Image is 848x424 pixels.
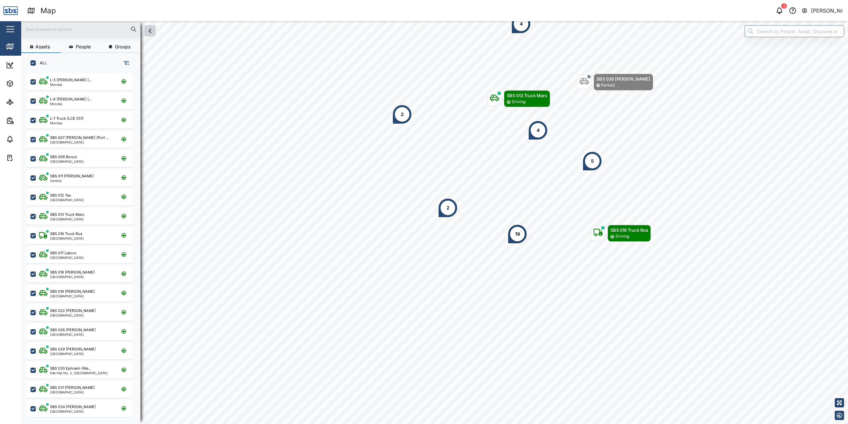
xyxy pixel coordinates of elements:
[50,217,84,221] div: [GEOGRAPHIC_DATA]
[512,99,525,105] div: Driving
[26,71,140,419] div: grid
[50,391,95,394] div: [GEOGRAPHIC_DATA]
[392,104,412,124] div: Map marker
[50,385,95,391] div: SBS 031 [PERSON_NAME]
[528,120,548,140] div: Map marker
[17,61,47,69] div: Dashboard
[36,60,47,66] label: ALL
[17,43,32,50] div: Map
[507,224,527,244] div: Map marker
[50,314,96,317] div: [GEOGRAPHIC_DATA]
[76,44,91,49] span: People
[591,157,594,165] div: 5
[50,179,94,182] div: Central
[50,404,96,410] div: SBS 034 [PERSON_NAME]
[515,230,520,238] div: 19
[50,352,96,355] div: [GEOGRAPHIC_DATA]
[582,151,602,171] div: Map marker
[781,3,787,9] div: 3
[25,24,136,34] input: Search assets or drivers
[610,227,648,233] div: SBS 016 Truck Roa
[50,102,92,105] div: Morobe
[50,366,91,371] div: SBS 030 Ephraim (We...
[591,225,651,242] div: Map marker
[50,270,95,275] div: SBS 018 [PERSON_NAME]
[50,250,77,256] div: SBS 017 Lakoro
[438,198,458,218] div: Map marker
[50,173,94,179] div: SBS 011 [PERSON_NAME]
[50,231,82,237] div: SBS 016 Truck Roa
[35,44,50,49] span: Assets
[50,154,77,160] div: SBS 008 Borosi
[50,83,92,86] div: Morobe
[3,3,18,18] img: Main Logo
[745,25,844,37] input: Search by People, Asset, Geozone or Place
[50,410,96,413] div: [GEOGRAPHIC_DATA]
[615,233,629,240] div: Driving
[50,346,96,352] div: SBS 029 [PERSON_NAME]
[17,136,38,143] div: Alarms
[597,76,650,82] div: SBS 039 [PERSON_NAME]
[50,135,109,141] div: SBS 007 [PERSON_NAME] (Port ...
[511,14,531,34] div: Map marker
[50,198,84,202] div: [GEOGRAPHIC_DATA]
[50,116,83,121] div: L-7 Truck (LCE 551)
[537,127,540,134] div: 4
[50,96,92,102] div: L-6 [PERSON_NAME] (...
[50,121,83,125] div: Morobe
[50,141,109,144] div: [GEOGRAPHIC_DATA]
[17,154,35,161] div: Tasks
[17,98,33,106] div: Sites
[601,82,614,89] div: Parked
[50,371,108,375] div: Kila Kila No. 2, [GEOGRAPHIC_DATA]
[115,44,131,49] span: Groups
[17,80,38,87] div: Assets
[21,21,848,424] canvas: Map
[50,308,96,314] div: SBS 022 [PERSON_NAME]
[487,90,550,107] div: Map marker
[50,77,92,83] div: L-3 [PERSON_NAME] (...
[447,204,450,212] div: 2
[50,327,96,333] div: SBS 026 [PERSON_NAME]
[50,160,84,163] div: [GEOGRAPHIC_DATA]
[507,92,547,99] div: SBS 013 Truck Maro
[50,237,84,240] div: [GEOGRAPHIC_DATA]
[50,275,95,278] div: [GEOGRAPHIC_DATA]
[811,7,843,15] div: [PERSON_NAME]
[520,20,523,28] div: 4
[40,5,56,17] div: Map
[50,256,84,259] div: [GEOGRAPHIC_DATA]
[17,117,40,124] div: Reports
[50,212,84,217] div: SBS 013 Truck Maro
[50,333,96,336] div: [GEOGRAPHIC_DATA]
[577,74,653,91] div: Map marker
[50,289,95,294] div: SBS 019 [PERSON_NAME]
[801,6,843,15] button: [PERSON_NAME]
[50,193,71,198] div: SBS 012 Tau
[50,294,95,298] div: [GEOGRAPHIC_DATA]
[401,111,404,118] div: 2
